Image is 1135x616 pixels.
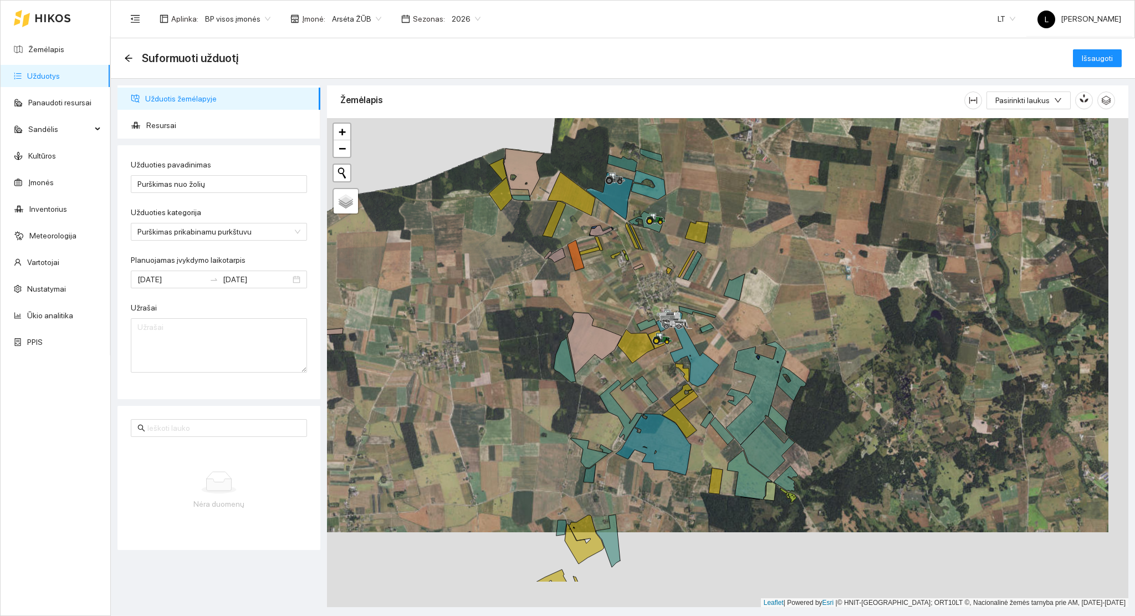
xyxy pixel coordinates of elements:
[131,254,246,266] label: Planuojamas įvykdymo laikotarpis
[1073,49,1122,67] button: Išsaugoti
[209,275,218,284] span: to
[334,165,350,181] button: Initiate a new search
[302,13,325,25] span: Įmonė :
[995,94,1050,106] span: Pasirinkti laukus
[965,96,981,105] span: column-width
[142,49,238,67] span: Suformuoti užduotį
[340,84,964,116] div: Žemėlapis
[223,273,290,286] input: Pabaigos data
[1082,52,1113,64] span: Išsaugoti
[137,273,205,286] input: Planuojamas įvykdymo laikotarpis
[761,598,1128,608] div: | Powered by © HNIT-[GEOGRAPHIC_DATA]; ORT10LT ©, Nacionalinė žemės tarnyba prie AM, [DATE]-[DATE]
[1054,96,1062,105] span: down
[205,11,270,27] span: BP visos įmonės
[986,91,1071,109] button: Pasirinkti laukusdown
[334,140,350,157] a: Zoom out
[339,141,346,155] span: −
[339,125,346,139] span: +
[171,13,198,25] span: Aplinka :
[124,54,133,63] span: arrow-left
[28,98,91,107] a: Panaudoti resursai
[1045,11,1049,28] span: L
[29,205,67,213] a: Inventorius
[124,8,146,30] button: menu-fold
[131,207,201,218] label: Užduoties kategorija
[137,424,145,432] span: search
[147,422,300,434] input: Ieškoti lauko
[1037,14,1121,23] span: [PERSON_NAME]
[27,284,66,293] a: Nustatymai
[131,175,307,193] input: Užduoties pavadinimas
[137,223,300,240] span: Purškimas prikabinamu purkštuvu
[130,14,140,24] span: menu-fold
[27,338,43,347] a: PPIS
[131,159,211,171] label: Užduoties pavadinimas
[332,11,381,27] span: Arsėta ŽŪB
[27,311,73,320] a: Ūkio analitika
[764,599,784,607] a: Leaflet
[28,151,56,160] a: Kultūros
[28,118,91,140] span: Sandėlis
[836,599,837,607] span: |
[334,189,358,213] a: Layers
[334,124,350,140] a: Zoom in
[209,275,218,284] span: swap-right
[140,498,298,510] div: Nėra duomenų
[401,14,410,23] span: calendar
[822,599,834,607] a: Esri
[131,302,157,314] label: Užrašai
[413,13,445,25] span: Sezonas :
[27,258,59,267] a: Vartotojai
[452,11,480,27] span: 2026
[124,54,133,63] div: Atgal
[964,91,982,109] button: column-width
[290,14,299,23] span: shop
[146,114,311,136] span: Resursai
[160,14,168,23] span: layout
[131,318,307,373] textarea: Užrašai
[29,231,76,240] a: Meteorologija
[28,178,54,187] a: Įmonės
[28,45,64,54] a: Žemėlapis
[27,72,60,80] a: Užduotys
[145,88,311,110] span: Užduotis žemėlapyje
[998,11,1015,27] span: LT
